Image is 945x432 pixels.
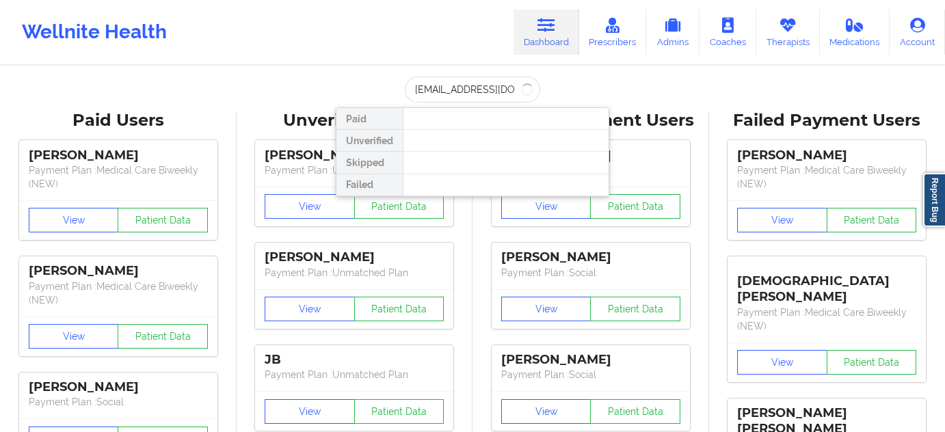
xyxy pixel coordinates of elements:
a: Coaches [700,10,756,55]
p: Payment Plan : Social [501,266,680,280]
button: View [501,297,591,321]
div: Paid [336,108,403,130]
div: Unverified Users [246,110,464,131]
button: Patient Data [827,350,917,375]
button: View [29,324,119,349]
button: Patient Data [590,194,680,219]
p: Payment Plan : Medical Care Biweekly (NEW) [737,163,916,191]
div: Skipped [336,152,403,174]
a: Therapists [756,10,820,55]
button: Patient Data [354,194,444,219]
div: [PERSON_NAME] [501,249,680,265]
button: View [737,208,827,232]
div: Paid Users [10,110,227,131]
button: View [29,208,119,232]
div: [PERSON_NAME] [265,148,444,163]
div: Failed [336,174,403,196]
button: View [737,350,827,375]
div: [PERSON_NAME] [501,352,680,368]
a: Report Bug [923,173,945,227]
button: View [265,297,355,321]
a: Dashboard [514,10,579,55]
p: Payment Plan : Social [29,395,208,409]
button: View [501,399,591,424]
a: Admins [646,10,700,55]
div: JB [265,352,444,368]
button: Patient Data [590,297,680,321]
div: Failed Payment Users [719,110,936,131]
div: [PERSON_NAME] [29,148,208,163]
button: Patient Data [354,297,444,321]
p: Payment Plan : Medical Care Biweekly (NEW) [29,163,208,191]
p: Payment Plan : Unmatched Plan [265,266,444,280]
div: [PERSON_NAME] [29,379,208,395]
div: [DEMOGRAPHIC_DATA][PERSON_NAME] [737,263,916,305]
a: Prescribers [579,10,647,55]
div: [PERSON_NAME] [29,263,208,279]
button: View [265,194,355,219]
p: Payment Plan : Unmatched Plan [265,368,444,381]
button: Patient Data [354,399,444,424]
a: Medications [820,10,890,55]
button: View [265,399,355,424]
p: Payment Plan : Medical Care Biweekly (NEW) [737,306,916,333]
div: [PERSON_NAME] [265,249,444,265]
button: Patient Data [590,399,680,424]
button: Patient Data [827,208,917,232]
button: View [501,194,591,219]
div: [PERSON_NAME] [737,148,916,163]
div: Unverified [336,130,403,152]
button: Patient Data [118,208,208,232]
button: Patient Data [118,324,208,349]
p: Payment Plan : Medical Care Biweekly (NEW) [29,280,208,307]
p: Payment Plan : Unmatched Plan [265,163,444,177]
a: Account [890,10,945,55]
p: Payment Plan : Social [501,368,680,381]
